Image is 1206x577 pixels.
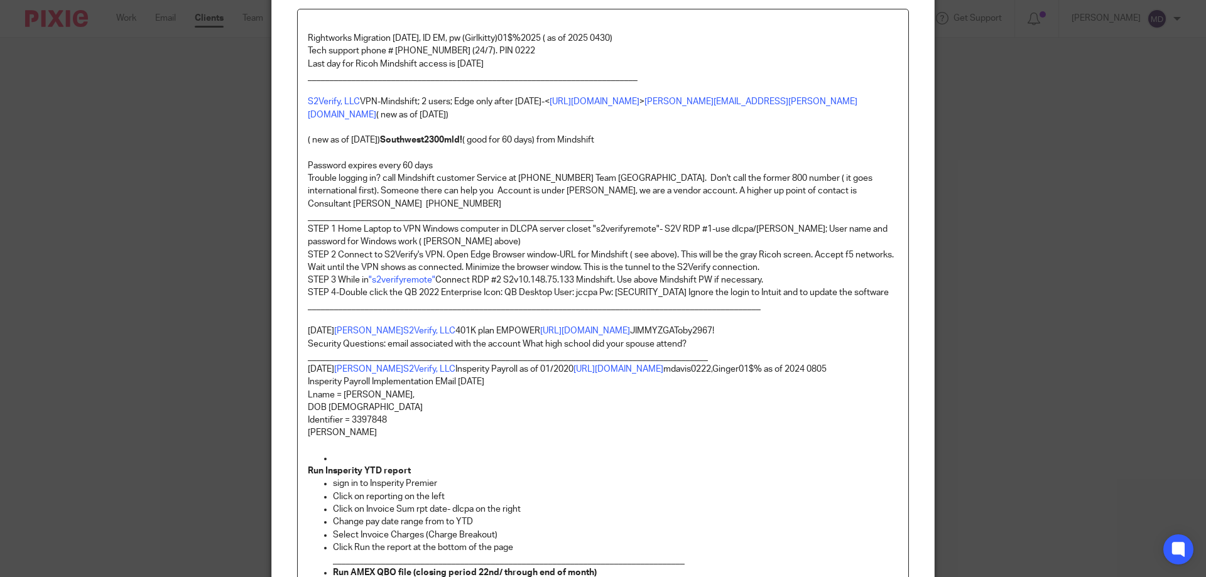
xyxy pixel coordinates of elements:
[308,375,898,388] p: ​Insperity Payroll Implementation EMail [DATE]
[403,365,455,374] a: S2Verify, LLC
[308,249,898,274] p: STEP 2 Connect to S2Verify's VPN. Open Edge Browser window-URL for Mindshift ( see above). This w...
[308,134,898,146] p: ( new as of [DATE]) ( good for 60 days) from Mindshift
[333,568,597,577] strong: Run AMEX QBO file (closing period 22nd/ through end of month)
[333,529,898,541] p: Select Invoice Charges (Charge Breakout)
[334,326,403,335] a: [PERSON_NAME]
[308,210,898,223] p: _________________________________________________________________
[308,325,898,337] p: [DATE] 401K plan EMPOWER JIMMYZGAToby2967!
[308,32,898,45] p: Rightworks Migration [DATE], ID EM, pw (Girlkitty)01$%2025 ( as of 2025 0430)
[333,515,898,528] p: Change pay date range from to YTD
[308,274,898,286] p: STEP 3 While in Connect RDP #2 S2v10.148.75.133 Mindshift. Use above Mindshift PW if necessary.
[308,95,898,121] p: VPN-Mindshift; 2 users; Edge only after [DATE]-< > ( new as of [DATE])
[308,45,898,57] p: Tech support phone # [PHONE_NUMBER] (24/7). PIN 0222
[380,136,462,144] strong: Southwest2300mld!
[308,97,857,119] a: [PERSON_NAME][EMAIL_ADDRESS][PERSON_NAME][DOMAIN_NAME]
[573,365,663,374] a: [URL][DOMAIN_NAME]
[333,503,898,515] p: Click on Invoice Sum rpt date- dlcpa on the right
[308,58,898,70] p: Last day for Ricoh Mindshift access is [DATE]
[308,350,898,363] p: ___________________________________________________________________________________________
[308,286,898,299] p: STEP 4-Double click the QB 2022 Enterprise Icon: QB Desktop User: jccpa Pw: [SECURITY_DATA] Ignor...
[369,276,435,284] a: "s2verifyremote"
[308,299,898,325] p: _________________________________________________________________________________________________...
[333,490,898,503] p: Click on reporting on the left
[550,97,639,106] a: [URL][DOMAIN_NAME]
[308,70,898,83] p: ___________________________________________________________________________
[540,326,630,335] a: [URL][DOMAIN_NAME]
[333,541,898,554] p: Click Run the report at the bottom of the page
[308,223,898,249] p: STEP 1 Home Laptop to VPN Windows computer in DLCPA server closet "s2verifyremote"- S2V RDP #1-us...
[333,477,898,490] p: sign in to Insperity Premier
[334,365,403,374] a: [PERSON_NAME]
[308,466,411,475] strong: Run Insperity YTD report
[333,554,898,566] p: ________________________________________________________________________________
[308,363,898,375] p: [DATE] Insperity Payroll as of 01/2020 mdavis0222,Ginger01$% as of 2024 0805
[308,97,360,106] a: S2Verify, LLC
[403,326,455,335] a: S2Verify, LLC
[308,172,898,210] p: Trouble logging in? call Mindshift customer Service at [PHONE_NUMBER] Team [GEOGRAPHIC_DATA]. Don...
[308,389,898,427] p: Lname = [PERSON_NAME], DOB [DEMOGRAPHIC_DATA] Identifier = 3397848
[308,426,898,439] p: [PERSON_NAME]​
[308,338,898,350] p: ​Security Questions: email associated with the account What high school did your spouse attend? ​
[308,159,898,172] p: ​Password expires every 60 days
